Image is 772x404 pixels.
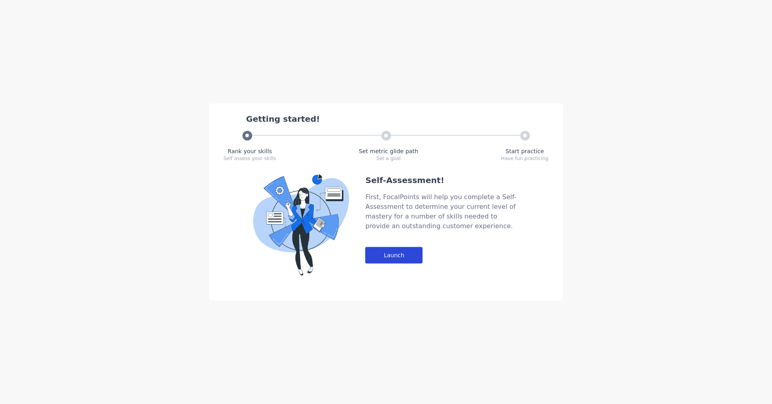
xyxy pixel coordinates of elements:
div: Set a goal [359,155,418,162]
div: Getting started! [246,113,549,125]
div: Launch [365,247,423,264]
div: Rank your skills [224,147,276,155]
div: Self-Assessment! [365,175,519,186]
div: Self assess your skills [224,155,276,162]
div: Set metric glide path [359,147,418,155]
div: Have fun practicing [501,155,549,162]
div: First, FocalPoints will help you complete a Self-Assessment to determine your current level of ma... [365,192,519,231]
div: Start practice [501,147,549,155]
